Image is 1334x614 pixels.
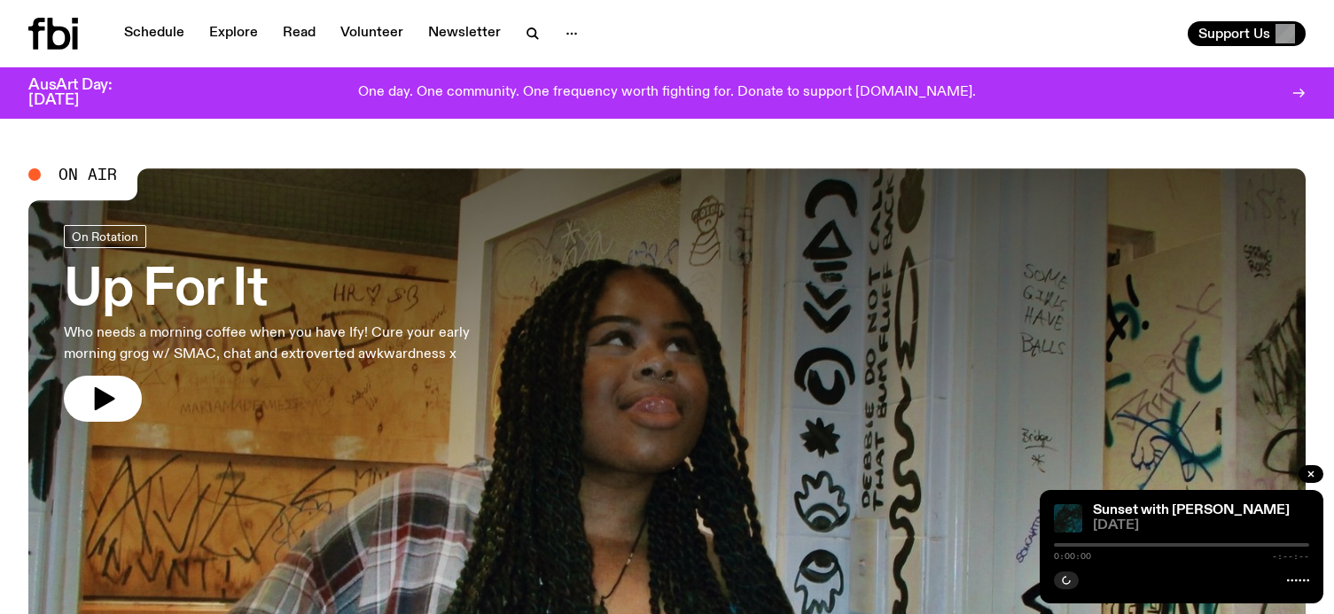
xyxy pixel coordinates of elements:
p: One day. One community. One frequency worth fighting for. Donate to support [DOMAIN_NAME]. [358,85,976,101]
a: Read [272,21,326,46]
button: Support Us [1188,21,1306,46]
span: On Rotation [72,229,138,243]
span: Support Us [1198,26,1270,42]
a: Up For ItWho needs a morning coffee when you have Ify! Cure your early morning grog w/ SMAC, chat... [64,225,518,422]
span: On Air [59,167,117,183]
a: Explore [199,21,269,46]
span: 0:00:00 [1054,552,1091,561]
span: -:--:-- [1272,552,1309,561]
a: Schedule [113,21,195,46]
h3: Up For It [64,266,518,315]
a: Sunset with [PERSON_NAME] [1093,503,1290,517]
h3: AusArt Day: [DATE] [28,78,142,108]
a: On Rotation [64,225,146,248]
a: Volunteer [330,21,414,46]
p: Who needs a morning coffee when you have Ify! Cure your early morning grog w/ SMAC, chat and extr... [64,323,518,365]
span: [DATE] [1093,519,1309,532]
a: Newsletter [417,21,511,46]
